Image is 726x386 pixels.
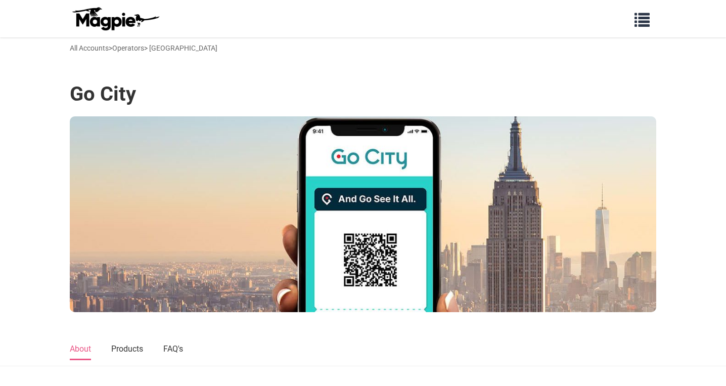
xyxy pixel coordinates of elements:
a: Products [111,339,143,360]
a: All Accounts [70,44,109,52]
img: logo-ab69f6fb50320c5b225c76a69d11143b.png [70,7,161,31]
a: Operators [112,44,144,52]
div: > > [GEOGRAPHIC_DATA] [70,42,217,54]
a: About [70,339,91,360]
a: FAQ's [163,339,183,360]
img: Go City banner [70,116,656,312]
h1: Go City [70,82,136,106]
